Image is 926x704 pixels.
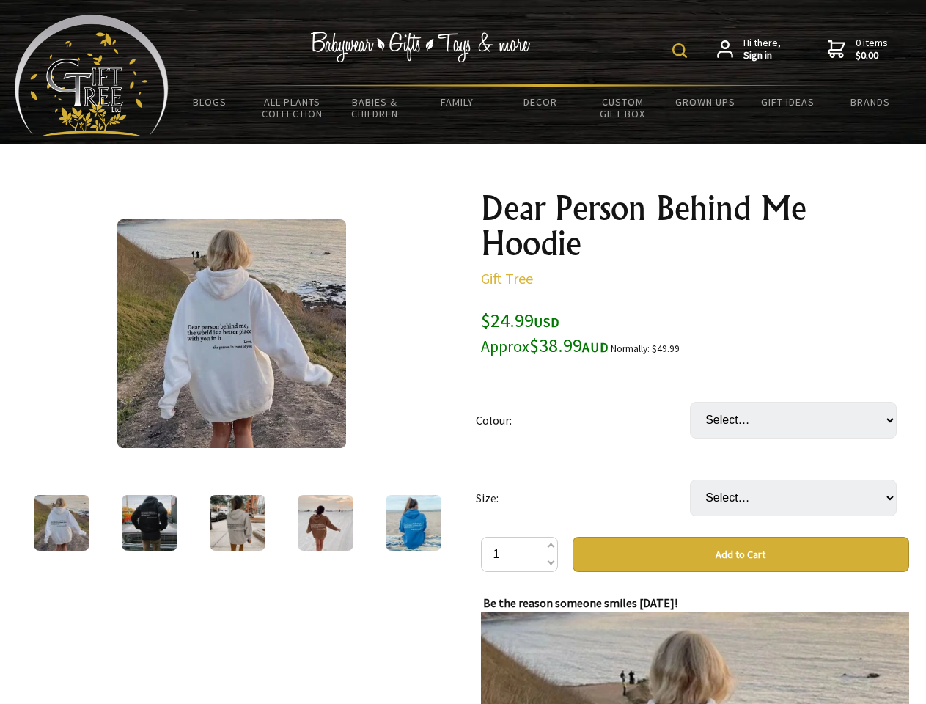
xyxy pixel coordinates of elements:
img: Babywear - Gifts - Toys & more [311,32,531,62]
a: All Plants Collection [251,87,334,129]
img: Dear Person Behind Me Hoodie [122,495,177,551]
a: Gift Ideas [746,87,829,117]
img: Babyware - Gifts - Toys and more... [15,15,169,136]
span: AUD [582,339,609,356]
h1: Dear Person Behind Me Hoodie [481,191,909,261]
small: Normally: $49.99 [611,342,680,355]
img: Dear Person Behind Me Hoodie [117,219,346,448]
img: Dear Person Behind Me Hoodie [298,495,353,551]
span: Hi there, [743,37,781,62]
small: Approx [481,337,529,356]
strong: $0.00 [856,49,888,62]
td: Colour: [476,381,690,459]
a: Hi there,Sign in [717,37,781,62]
span: USD [534,314,559,331]
a: Brands [829,87,912,117]
a: Babies & Children [334,87,416,129]
span: 0 items [856,36,888,62]
img: Dear Person Behind Me Hoodie [210,495,265,551]
a: 0 items$0.00 [828,37,888,62]
a: Decor [499,87,581,117]
a: Custom Gift Box [581,87,664,129]
img: Dear Person Behind Me Hoodie [34,495,89,551]
td: Size: [476,459,690,537]
img: Dear Person Behind Me Hoodie [386,495,441,551]
a: Gift Tree [481,269,533,287]
img: product search [672,43,687,58]
strong: Sign in [743,49,781,62]
a: Family [416,87,499,117]
a: BLOGS [169,87,251,117]
a: Grown Ups [664,87,746,117]
button: Add to Cart [573,537,909,572]
span: $24.99 $38.99 [481,308,609,357]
